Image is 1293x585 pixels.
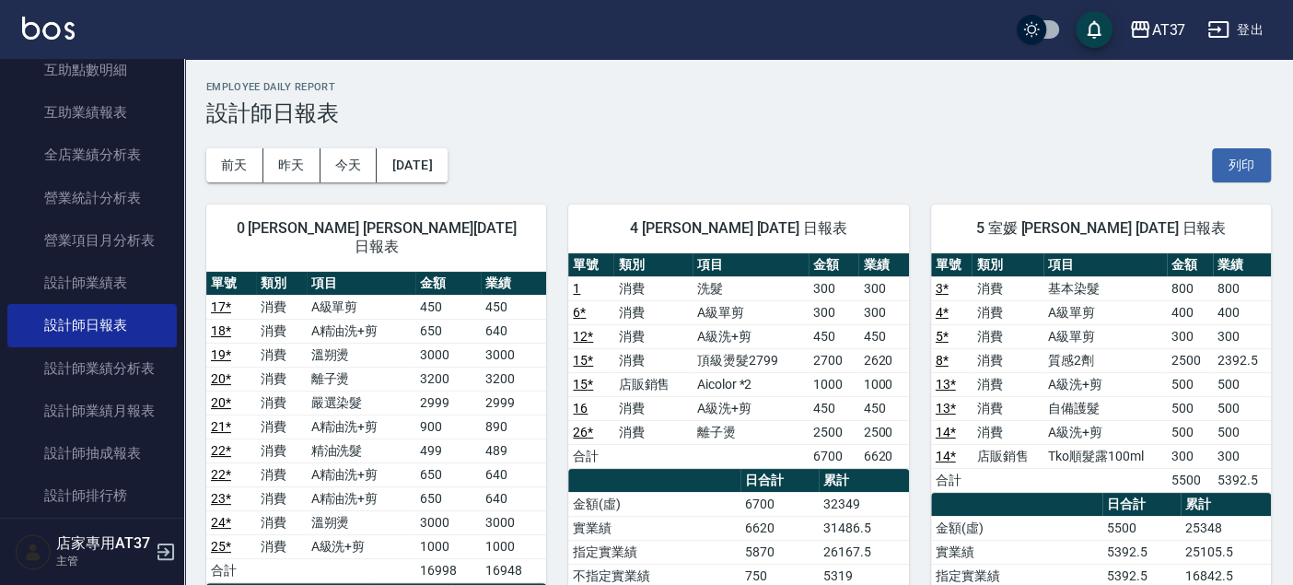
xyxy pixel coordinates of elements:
[1213,253,1271,277] th: 業績
[1151,18,1185,41] div: AT37
[568,444,613,468] td: 合計
[1213,348,1271,372] td: 2392.5
[1043,396,1167,420] td: 自備護髮
[1043,444,1167,468] td: Tko順髮露100ml
[972,444,1043,468] td: 店販銷售
[206,272,546,583] table: a dense table
[307,439,415,462] td: 精油洗髮
[256,439,306,462] td: 消費
[613,253,692,277] th: 類別
[1167,324,1212,348] td: 300
[7,474,177,517] a: 設計師排行榜
[1076,11,1112,48] button: save
[415,486,481,510] td: 650
[693,300,810,324] td: A級單剪
[568,253,613,277] th: 單號
[931,253,1271,493] table: a dense table
[481,272,546,296] th: 業績
[256,272,306,296] th: 類別
[568,540,740,564] td: 指定實業績
[415,558,481,582] td: 16998
[740,516,819,540] td: 6620
[415,343,481,367] td: 3000
[307,462,415,486] td: A精油洗+剪
[613,396,692,420] td: 消費
[307,295,415,319] td: A級單剪
[858,372,908,396] td: 1000
[377,148,447,182] button: [DATE]
[972,300,1043,324] td: 消費
[613,348,692,372] td: 消費
[206,558,256,582] td: 合計
[858,420,908,444] td: 2500
[819,540,909,564] td: 26167.5
[256,462,306,486] td: 消費
[481,391,546,415] td: 2999
[693,276,810,300] td: 洗髮
[972,372,1043,396] td: 消費
[7,304,177,346] a: 設計師日報表
[1213,444,1271,468] td: 300
[481,486,546,510] td: 640
[1043,420,1167,444] td: A級洗+剪
[1043,300,1167,324] td: A級單剪
[809,372,858,396] td: 1000
[740,492,819,516] td: 6700
[1213,396,1271,420] td: 500
[307,415,415,439] td: A精油洗+剪
[1181,540,1271,564] td: 25105.5
[613,372,692,396] td: 店販銷售
[590,219,886,238] span: 4 [PERSON_NAME] [DATE] 日報表
[819,492,909,516] td: 32349
[7,91,177,134] a: 互助業績報表
[809,420,858,444] td: 2500
[206,148,263,182] button: 前天
[613,420,692,444] td: 消費
[693,253,810,277] th: 項目
[481,343,546,367] td: 3000
[7,432,177,474] a: 設計師抽成報表
[1213,276,1271,300] td: 800
[1213,372,1271,396] td: 500
[481,510,546,534] td: 3000
[972,324,1043,348] td: 消費
[263,148,320,182] button: 昨天
[1122,11,1193,49] button: AT37
[415,510,481,534] td: 3000
[972,420,1043,444] td: 消費
[481,462,546,486] td: 640
[415,367,481,391] td: 3200
[568,492,740,516] td: 金額(虛)
[22,17,75,40] img: Logo
[809,444,858,468] td: 6700
[693,372,810,396] td: Aicolor *2
[1200,13,1271,47] button: 登出
[7,49,177,91] a: 互助點數明細
[858,276,908,300] td: 300
[809,300,858,324] td: 300
[1102,540,1181,564] td: 5392.5
[1043,276,1167,300] td: 基本染髮
[809,396,858,420] td: 450
[1213,468,1271,492] td: 5392.5
[972,253,1043,277] th: 類別
[481,534,546,558] td: 1000
[693,420,810,444] td: 離子燙
[1167,372,1212,396] td: 500
[7,219,177,262] a: 營業項目月分析表
[320,148,378,182] button: 今天
[415,391,481,415] td: 2999
[256,319,306,343] td: 消費
[15,533,52,570] img: Person
[858,253,908,277] th: 業績
[693,396,810,420] td: A級洗+剪
[953,219,1249,238] span: 5 室媛 [PERSON_NAME] [DATE] 日報表
[56,553,150,569] p: 主管
[931,540,1102,564] td: 實業績
[858,444,908,468] td: 6620
[1181,516,1271,540] td: 25348
[931,253,973,277] th: 單號
[256,295,306,319] td: 消費
[206,81,1271,93] h2: Employee Daily Report
[56,534,150,553] h5: 店家專用AT37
